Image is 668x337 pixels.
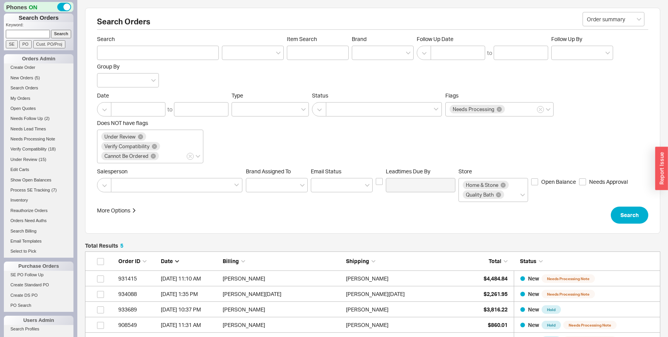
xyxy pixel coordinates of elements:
[541,178,576,186] span: Open Balance
[445,92,458,99] span: Flags
[85,286,660,302] a: 934088[DATE] 1:35 PM[PERSON_NAME][DATE][PERSON_NAME][DATE]$2,261.95New Needs Processing Note
[528,306,539,313] span: New
[10,157,37,162] span: Under Review
[120,242,123,249] span: 5
[10,147,47,151] span: Verify Compatibility
[484,275,508,282] span: $4,484.84
[161,302,219,317] div: 8/12/25 10:37 PM
[118,258,140,264] span: Order ID
[300,184,305,187] svg: open menu
[97,63,119,70] span: Group By
[97,168,243,175] span: Salesperson
[4,196,73,204] a: Inventory
[589,178,628,186] span: Needs Approval
[4,63,73,72] a: Create Order
[4,207,73,215] a: Reauthorize Orders
[346,286,405,302] div: [PERSON_NAME][DATE]
[537,106,544,113] button: Flags
[48,147,56,151] span: ( 18 )
[542,321,561,329] span: Hold
[528,291,539,297] span: New
[489,258,501,264] span: Total
[365,184,370,187] svg: open menu
[118,257,157,265] div: Order ID
[4,176,73,184] a: Show Open Balances
[118,302,157,317] div: 933689
[151,79,156,82] svg: open menu
[161,258,173,264] span: Date
[223,271,342,286] div: [PERSON_NAME]
[605,51,610,55] svg: open menu
[161,257,219,265] div: Date
[223,317,342,333] div: [PERSON_NAME]
[4,281,73,289] a: Create Standard PO
[469,257,508,265] div: Total
[386,168,455,175] span: Leadtimes Due By
[97,18,648,30] h2: Search Orders
[6,22,73,30] p: Keyword:
[346,258,369,264] span: Shipping
[531,178,538,185] input: Open Balance
[4,14,73,22] h1: Search Orders
[167,106,172,113] div: to
[466,182,498,188] span: Home & Stone
[85,271,660,286] a: 931415[DATE] 11:10 AM[PERSON_NAME][PERSON_NAME]$4,484.84New Needs Processing Note
[85,302,660,317] a: 933689[DATE] 10:37 PM[PERSON_NAME][PERSON_NAME]$3,816.22New Hold
[19,40,32,48] input: PO
[97,207,136,214] button: More Options
[4,125,73,133] a: Needs Lead Times
[223,286,342,302] div: [PERSON_NAME][DATE]
[4,156,73,164] a: Under Review(15)
[346,271,389,286] div: [PERSON_NAME]
[563,321,617,329] span: Needs Processing Note
[4,271,73,279] a: SE PO Follow Up
[4,217,73,225] a: Orders Need Auths
[4,325,73,333] a: Search Profiles
[4,291,73,299] a: Create DS PO
[356,48,361,57] input: Brand
[33,40,65,48] input: Cust. PO/Proj
[97,120,148,126] span: Does NOT have flags
[4,2,73,12] div: Phones
[160,152,165,161] input: Does NOT have flags
[6,40,18,48] input: SE
[85,317,660,333] a: 908549[DATE] 11:31 AM[PERSON_NAME][PERSON_NAME]$860.01New HoldNeeds Processing Note
[4,237,73,245] a: Email Templates
[104,153,148,159] span: Cannot Be Ordered
[51,30,72,38] input: Search
[505,190,511,199] input: Store
[417,36,548,43] span: Follow Up Date
[223,257,342,265] div: Billing
[4,94,73,103] a: My Orders
[29,3,37,11] span: ON
[4,104,73,113] a: Open Quotes
[223,258,239,264] span: Billing
[4,166,73,174] a: Edit Carts
[161,271,219,286] div: 8/22/25 11:10 AM
[161,317,219,333] div: 8/5/25 11:31 AM
[236,105,241,114] input: Type
[528,275,539,282] span: New
[35,75,40,80] span: ( 5 )
[10,116,43,121] span: Needs Follow Up
[4,54,73,63] div: Orders Admin
[4,227,73,235] a: Search Billing
[637,18,641,21] svg: open menu
[551,36,582,42] span: Follow Up By
[85,243,123,248] h5: Total Results
[287,36,349,43] span: Item Search
[232,92,243,99] span: Type
[583,12,644,26] input: Select...
[10,137,55,141] span: Needs Processing Note
[118,286,157,302] div: 934088
[579,178,586,185] input: Needs Approval
[97,46,219,60] input: Search
[10,188,50,192] span: Process SE Tracking
[484,291,508,297] span: $2,261.95
[528,322,539,328] span: New
[4,84,73,92] a: Search Orders
[4,135,73,143] a: Needs Processing Note
[346,257,465,265] div: Shipping
[520,258,537,264] span: Status
[488,322,508,328] span: $860.01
